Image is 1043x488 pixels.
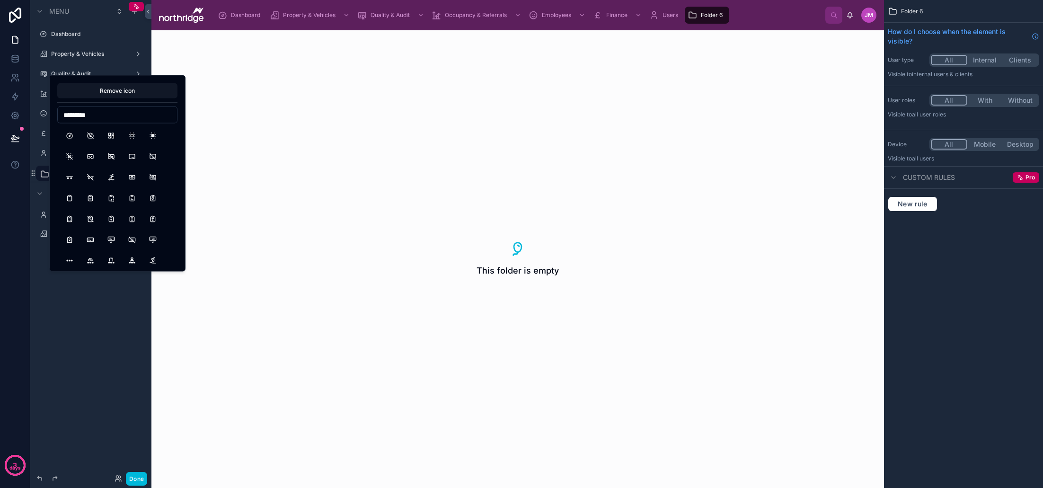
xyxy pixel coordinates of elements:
[61,148,78,165] button: ArtboardOff
[865,11,873,19] span: JM
[888,27,1028,46] span: How do I choose when the element is visible?
[49,7,69,16] span: Menu
[51,30,140,38] label: Dashboard
[967,139,1003,150] button: Mobile
[124,148,141,165] button: Chalkboard
[912,111,946,118] span: All user roles
[61,169,78,186] button: Skateboard
[590,7,646,24] a: Finance
[477,264,559,277] span: This folder is empty
[663,11,678,19] span: Users
[124,231,141,248] button: KeyboardOff
[931,139,967,150] button: All
[124,190,141,207] button: ClipboardData
[888,141,926,148] label: Device
[912,155,934,162] span: all users
[1002,95,1038,106] button: Without
[61,231,78,248] button: ClipboardX
[606,11,628,19] span: Finance
[124,252,141,269] button: PasswordUser
[13,461,17,470] p: 3
[888,97,926,104] label: User roles
[901,8,923,15] span: Folder 6
[82,252,99,269] button: PasswordFingerprint
[354,7,429,24] a: Quality & Audit
[57,83,177,98] button: Remove icon
[931,55,967,65] button: All
[542,11,571,19] span: Employees
[701,11,723,19] span: Folder 6
[231,11,260,19] span: Dashboard
[61,190,78,207] button: Clipboard
[215,7,267,24] a: Dashboard
[211,5,825,26] div: scrollable content
[51,50,127,58] label: Property & Vehicles
[429,7,526,24] a: Occupancy & Referrals
[82,127,99,144] button: DashboardOff
[124,127,141,144] button: Artboard
[9,464,21,472] p: days
[903,173,955,182] span: Custom rules
[82,190,99,207] button: ClipboardCheck
[888,111,1039,118] p: Visible to
[1025,174,1035,181] span: Pro
[144,231,161,248] button: KeyboardShow
[144,148,161,165] button: ChalkboardOff
[103,190,120,207] button: ClipboardCopy
[888,71,1039,78] p: Visible to
[61,211,78,228] button: ClipboardList
[82,169,99,186] button: SkateboardOff
[283,11,336,19] span: Property & Vehicles
[61,127,78,144] button: Dashboard
[103,127,120,144] button: LayoutDashboard
[646,7,685,24] a: Users
[967,95,1003,106] button: With
[912,71,972,78] span: Internal users & clients
[61,252,78,269] button: Password
[888,155,1039,162] p: Visible to
[82,231,99,248] button: Keyboard
[144,211,161,228] button: ClipboardTypography
[371,11,410,19] span: Quality & Audit
[103,231,120,248] button: KeyboardHide
[931,95,967,106] button: All
[144,127,161,144] button: ArtboardFilled
[144,190,161,207] button: ClipboardHeart
[685,7,729,24] a: Folder 6
[51,70,127,78] label: Quality & Audit
[888,56,926,64] label: User type
[888,196,937,212] button: New rule
[1002,139,1038,150] button: Desktop
[888,27,1039,46] a: How do I choose when the element is visible?
[967,55,1003,65] button: Internal
[1002,55,1038,65] button: Clients
[82,211,99,228] button: ClipboardOff
[267,7,354,24] a: Property & Vehicles
[124,211,141,228] button: ClipboardText
[126,472,147,486] button: Done
[103,211,120,228] button: ClipboardPlus
[103,148,120,165] button: CardboardsOff
[159,8,203,23] img: App logo
[144,252,161,269] button: Snowboarding
[124,169,141,186] button: CashBanknote
[894,200,931,208] span: New rule
[103,169,120,186] button: Skateboarding
[144,169,161,186] button: CashBanknoteOff
[445,11,507,19] span: Occupancy & Referrals
[526,7,590,24] a: Employees
[103,252,120,269] button: PasswordMobilePhone
[82,148,99,165] button: Cardboards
